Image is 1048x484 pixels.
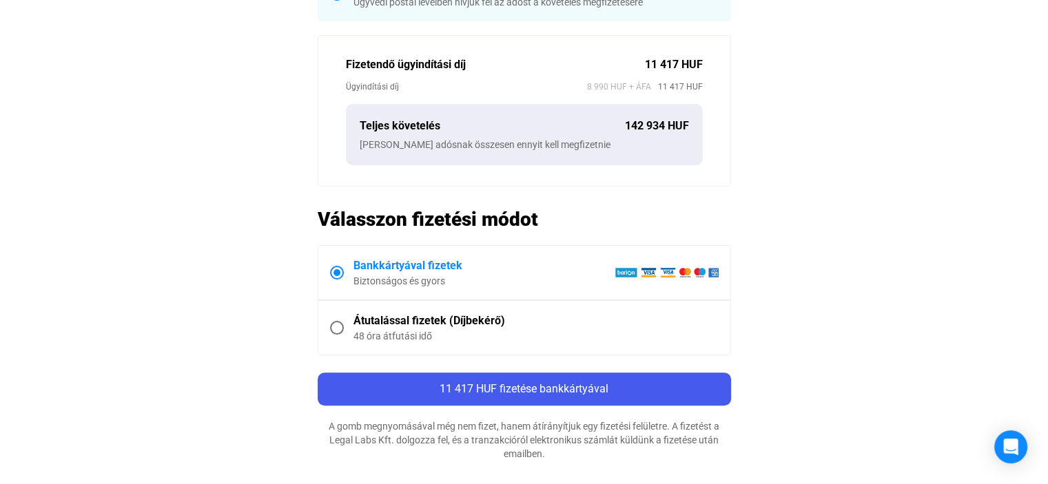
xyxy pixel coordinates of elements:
button: 11 417 HUF fizetése bankkártyával [318,372,731,406]
div: Bankkártyával fizetek [353,257,615,274]
span: 8 990 HUF + ÁFA [587,80,651,94]
div: A gomb megnyomásával még nem fizet, hanem átírányítjuk egy fizetési felületre. A fizetést a Legal... [318,419,731,461]
img: barion [615,267,719,278]
div: Fizetendő ügyindítási díj [346,56,645,73]
div: Open Intercom Messenger [994,430,1027,463]
div: Teljes követelés [360,118,625,134]
div: 142 934 HUF [625,118,689,134]
div: 11 417 HUF [645,56,703,73]
div: Átutalással fizetek (Díjbekérő) [353,313,719,329]
span: 11 417 HUF fizetése bankkártyával [440,382,608,395]
div: Biztonságos és gyors [353,274,615,288]
div: 48 óra átfutási idő [353,329,719,343]
div: Ügyindítási díj [346,80,587,94]
div: [PERSON_NAME] adósnak összesen ennyit kell megfizetnie [360,138,689,151]
span: 11 417 HUF [651,80,703,94]
h2: Válasszon fizetési módot [318,207,731,231]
